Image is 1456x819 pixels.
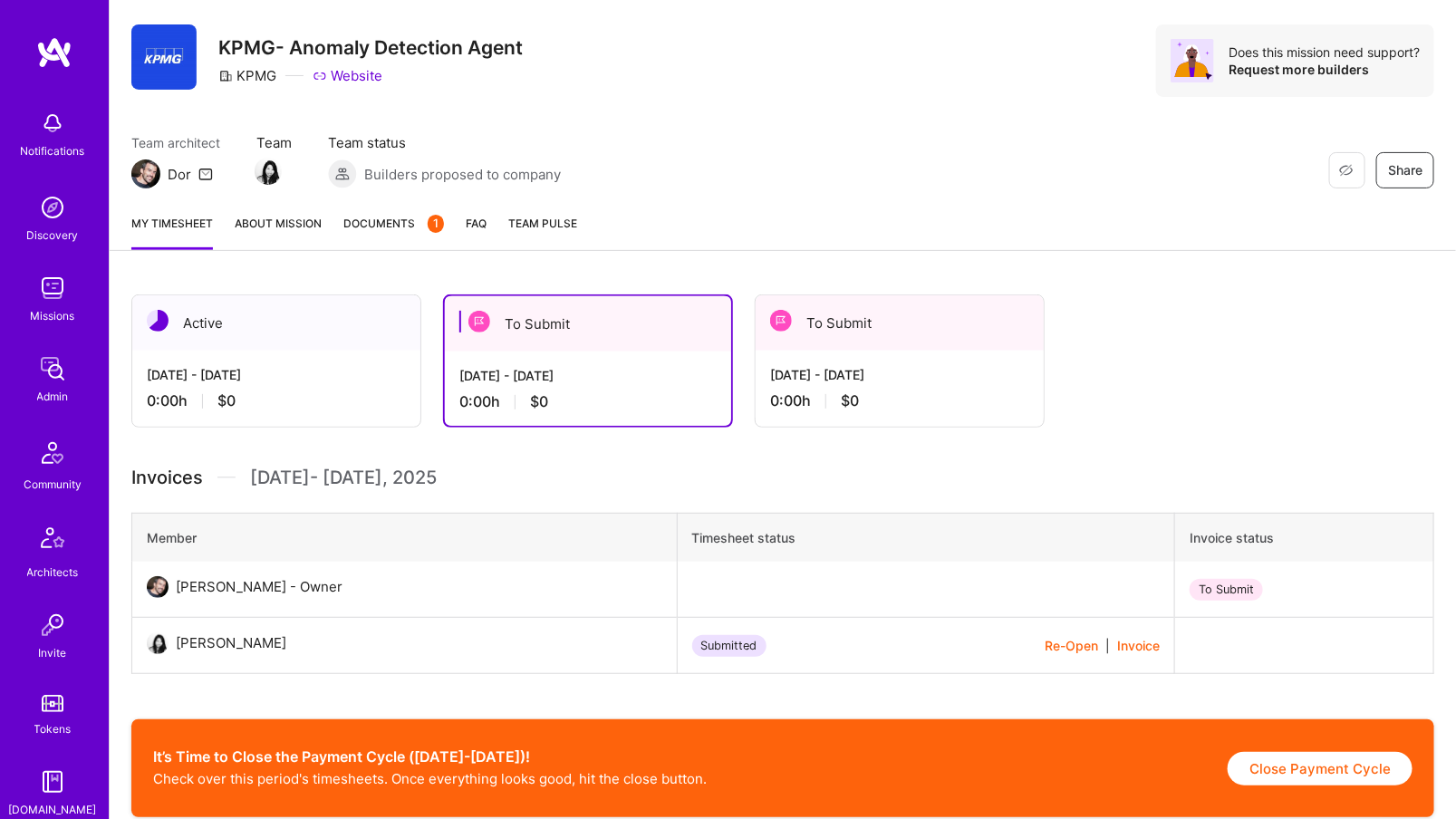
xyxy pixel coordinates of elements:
div: Community [24,475,82,494]
a: FAQ [466,214,487,250]
div: Active [132,295,420,351]
p: Check over this period's timesheets. Once everything looks good, hit the close button. [153,769,707,788]
span: $0 [530,392,548,411]
img: Community [31,431,74,475]
img: discovery [34,189,71,226]
div: Admin [37,387,69,406]
img: User Avatar [147,632,169,654]
img: logo [36,36,72,69]
div: Dor [168,165,191,184]
img: To Submit [770,310,792,332]
i: icon CompanyGray [218,69,233,83]
div: [DOMAIN_NAME] [9,800,97,819]
span: Documents [343,214,444,233]
img: guide book [34,764,71,800]
div: 0:00 h [147,391,406,410]
h2: It’s Time to Close the Payment Cycle ([DATE]-[DATE])! [153,748,707,766]
span: Builders proposed to company [364,165,561,184]
div: To Submit [1190,579,1263,601]
a: Team Member Avatar [256,156,280,187]
span: $0 [841,391,859,410]
div: 1 [428,215,444,233]
div: Tokens [34,719,72,738]
span: Team Pulse [508,217,577,230]
div: Invite [39,643,67,662]
span: Invoices [131,464,203,491]
button: Close Payment Cycle [1228,752,1413,785]
div: To Submit [445,296,731,352]
img: Company Logo [131,24,197,90]
h3: KPMG- Anomaly Detection Agent [218,36,523,59]
img: teamwork [34,270,71,306]
div: 0:00 h [459,392,717,411]
span: [DATE] - [DATE] , 2025 [250,464,437,491]
img: Builders proposed to company [328,159,357,188]
div: 0:00 h [770,391,1029,410]
a: About Mission [235,214,322,250]
div: KPMG [218,66,276,85]
a: Team Pulse [508,214,577,250]
th: Invoice status [1174,514,1433,563]
div: Request more builders [1229,61,1420,78]
div: To Submit [756,295,1044,351]
img: User Avatar [147,576,169,598]
div: [PERSON_NAME] [176,632,286,654]
i: icon EyeClosed [1339,163,1354,178]
span: Team [256,133,292,152]
th: Member [132,514,678,563]
img: bell [34,105,71,141]
a: Documents1 [343,214,444,250]
div: [DATE] - [DATE] [770,365,1029,384]
img: Divider [217,464,236,491]
img: Active [147,310,169,332]
div: [DATE] - [DATE] [147,365,406,384]
img: tokens [42,695,63,712]
div: Submitted [692,635,767,657]
div: [PERSON_NAME] - Owner [176,576,342,598]
img: Avatar [1171,39,1214,82]
div: Missions [31,306,75,325]
button: Share [1376,152,1434,188]
div: Does this mission need support? [1229,43,1420,61]
img: Team Architect [131,159,160,188]
img: Architects [31,519,74,563]
img: admin teamwork [34,351,71,387]
div: Notifications [21,141,85,160]
button: Re-Open [1045,636,1098,655]
button: Invoice [1117,636,1160,655]
a: Website [313,66,382,85]
span: Share [1388,161,1422,179]
div: | [1045,636,1160,655]
span: Team status [328,133,561,152]
i: icon Mail [198,167,213,181]
img: Invite [34,607,71,643]
th: Timesheet status [677,514,1174,563]
img: Team Member Avatar [255,158,282,185]
div: Discovery [27,226,79,245]
span: Team architect [131,133,220,152]
div: Architects [27,563,79,582]
img: To Submit [468,311,490,332]
a: My timesheet [131,214,213,250]
span: $0 [217,391,236,410]
div: [DATE] - [DATE] [459,366,717,385]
